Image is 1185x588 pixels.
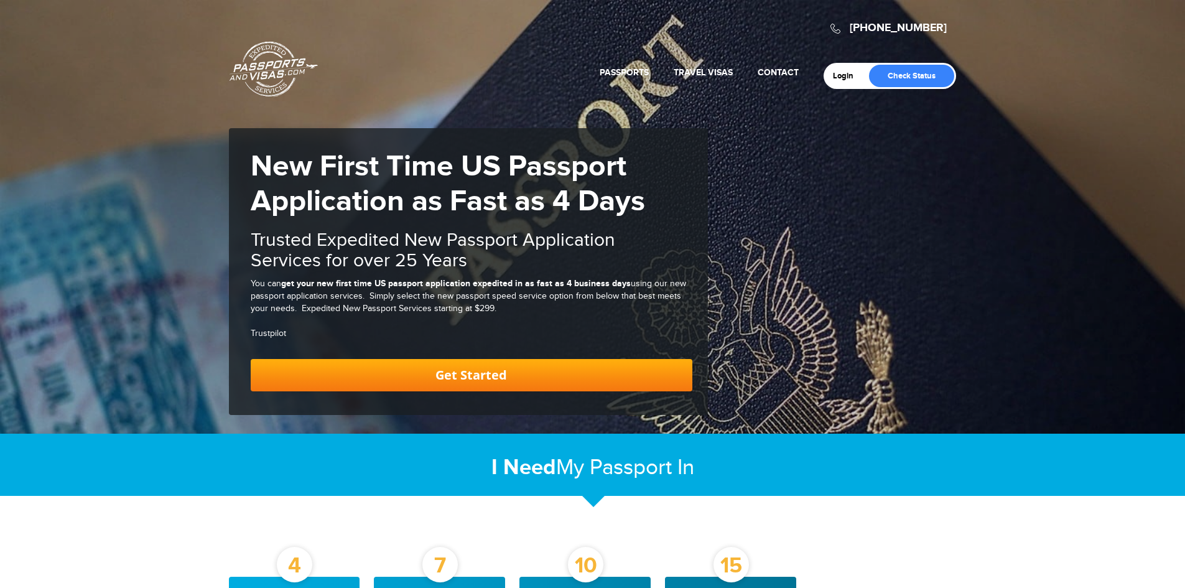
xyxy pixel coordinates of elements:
[251,329,286,338] a: Trustpilot
[850,21,947,35] a: [PHONE_NUMBER]
[568,547,603,582] div: 10
[600,67,649,78] a: Passports
[590,455,694,480] span: Passport In
[281,278,631,289] strong: get your new first time US passport application expedited in as fast as 4 business days
[251,149,645,220] strong: New First Time US Passport Application as Fast as 4 Days
[251,359,692,391] a: Get Started
[229,454,957,481] h2: My
[869,65,954,87] a: Check Status
[251,278,692,315] div: You can using our new passport application services. Simply select the new passport speed service...
[758,67,799,78] a: Contact
[422,547,458,582] div: 7
[251,230,692,271] h2: Trusted Expedited New Passport Application Services for over 25 Years
[277,547,312,582] div: 4
[230,41,318,97] a: Passports & [DOMAIN_NAME]
[491,454,556,481] strong: I Need
[833,71,862,81] a: Login
[674,67,733,78] a: Travel Visas
[713,547,749,582] div: 15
